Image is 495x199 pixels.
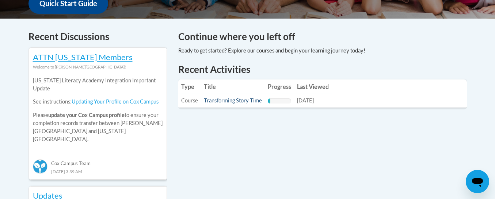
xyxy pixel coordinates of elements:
div: Progress, % [268,98,270,104]
div: [DATE] 3:39 AM [33,167,163,175]
a: ATTN [US_STATE] Members [33,52,133,62]
span: [DATE] [297,97,314,104]
div: Cox Campus Team [33,154,163,167]
b: update your Cox Campus profile [48,112,125,118]
p: [US_STATE] Literacy Academy Integration Important Update [33,77,163,93]
a: Updating Your Profile on Cox Campus [72,98,159,105]
th: Progress [265,79,294,94]
a: Transforming Story Time [204,97,262,104]
h4: Recent Discussions [28,30,167,44]
p: See instructions: [33,98,163,106]
img: Cox Campus Team [33,159,47,174]
h1: Recent Activities [178,63,467,76]
th: Title [201,79,265,94]
iframe: Button to launch messaging window [466,170,489,193]
span: Course [181,97,198,104]
th: Type [178,79,201,94]
h4: Continue where you left off [178,30,467,44]
th: Last Viewed [294,79,332,94]
div: Please to ensure your completion records transfer between [PERSON_NAME][GEOGRAPHIC_DATA] and [US_... [33,71,163,149]
div: Welcome to [PERSON_NAME][GEOGRAPHIC_DATA]! [33,63,163,71]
